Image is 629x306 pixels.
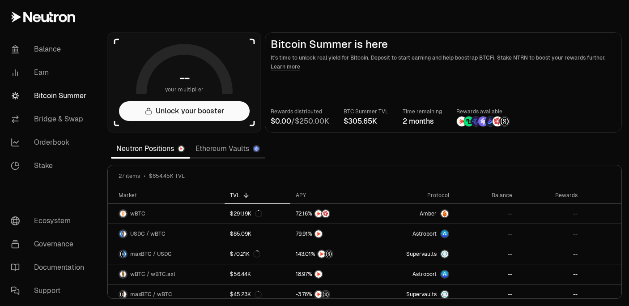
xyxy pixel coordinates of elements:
a: NTRN [290,264,373,284]
img: Bedrock Diamonds [485,116,495,126]
img: wBTC Logo [119,271,123,278]
a: Orderbook [4,131,97,154]
a: -- [455,224,517,244]
img: Ethereum Logo [254,146,259,151]
a: AmberAmber [373,204,455,224]
a: -- [455,244,517,264]
a: -- [455,264,517,284]
button: NTRNMars Fragments [296,209,368,218]
a: wBTC LogowBTC [108,204,225,224]
div: 2 months [403,116,442,127]
a: SupervaultsSupervaults [373,284,455,304]
a: NTRNStructured Points [290,244,373,264]
a: maxBTC LogoUSDC LogomaxBTC / USDC [108,244,225,264]
span: wBTC [130,210,145,217]
span: Supervaults [406,291,437,298]
img: wBTC.axl Logo [123,271,127,278]
span: Astroport [412,230,437,237]
div: TVL [230,192,285,199]
span: Astroport [412,271,437,278]
img: Amber [441,210,448,217]
p: Rewards available [456,107,510,116]
button: NTRN [296,270,368,279]
span: $654.45K TVL [149,172,185,180]
span: maxBTC / USDC [130,250,172,258]
img: maxBTC Logo [119,291,123,298]
button: NTRN [296,229,368,238]
a: NTRNMars Fragments [290,204,373,224]
a: $291.19K [225,204,290,224]
a: -- [518,204,583,224]
div: Rewards [523,192,578,199]
div: Balance [460,192,512,199]
a: Balance [4,38,97,61]
a: $85.09K [225,224,290,244]
div: APY [296,192,368,199]
span: maxBTC / wBTC [130,291,172,298]
div: $85.09K [230,230,251,237]
h2: Bitcoin Summer is here [271,38,616,51]
a: NTRNStructured Points [290,284,373,304]
button: NTRNStructured Points [296,250,368,259]
span: your multiplier [165,85,204,94]
img: Solv Points [478,116,488,126]
img: NTRN [315,210,322,217]
a: $56.44K [225,264,290,284]
a: Earn [4,61,97,84]
div: Protocol [378,192,449,199]
a: $45.23K [225,284,290,304]
img: wBTC Logo [119,210,127,217]
span: 27 items [119,172,140,180]
a: -- [455,284,517,304]
a: Governance [4,233,97,256]
a: -- [518,264,583,284]
img: NTRN [315,291,322,298]
a: Documentation [4,256,97,279]
button: NTRNStructured Points [296,290,368,299]
h1: -- [179,71,190,85]
img: Neutron Logo [178,146,184,151]
a: -- [518,244,583,264]
a: $70.21K [225,244,290,264]
a: maxBTC LogowBTC LogomaxBTC / wBTC [108,284,225,304]
img: Lombard Lux [464,116,474,126]
a: NTRN [290,224,373,244]
a: Stake [4,154,97,177]
a: USDC LogowBTC LogoUSDC / wBTC [108,224,225,244]
div: / [271,116,329,127]
span: Supervaults [406,250,437,258]
img: Structured Points [500,116,510,126]
a: SupervaultsSupervaults [373,244,455,264]
a: Support [4,279,97,302]
img: Supervaults [441,291,448,298]
span: USDC / wBTC [130,230,166,237]
button: Unlock your booster [119,101,250,121]
a: Astroport [373,264,455,284]
img: wBTC Logo [123,230,127,237]
img: Structured Points [325,250,332,258]
p: It's time to unlock real yield for Bitcoin. Deposit to start earning and help boostrap BTCFi. Sta... [271,53,616,71]
a: Learn more [271,63,300,70]
div: $45.23K [230,291,262,298]
span: Amber [420,210,437,217]
div: Market [119,192,219,199]
img: maxBTC Logo [119,250,123,258]
div: $70.21K [230,250,260,258]
a: Ethereum Vaults [190,140,265,158]
img: Supervaults [441,250,448,258]
img: Mars Fragments [322,210,329,217]
img: Mars Fragments [493,116,502,126]
a: Bridge & Swap [4,108,97,131]
a: Ecosystem [4,209,97,233]
a: -- [518,224,583,244]
p: Time remaining [403,107,442,116]
img: NTRN [318,250,325,258]
a: wBTC LogowBTC.axl LogowBTC / wBTC.axl [108,264,225,284]
img: NTRN [315,230,322,237]
img: USDC Logo [119,230,123,237]
a: Bitcoin Summer [4,84,97,108]
a: Astroport [373,224,455,244]
a: -- [518,284,583,304]
div: $291.19K [230,210,262,217]
img: USDC Logo [123,250,127,258]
